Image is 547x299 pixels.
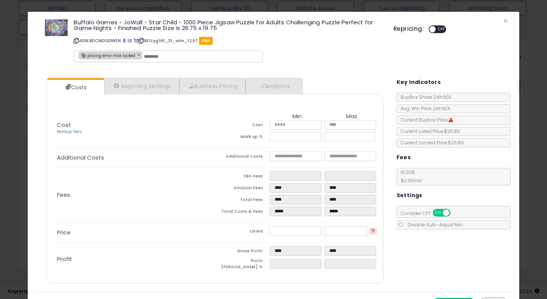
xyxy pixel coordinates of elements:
p: ASIN: B0CMDGDWFN | SKU: yg16f_31_wlm_12.57 [74,35,382,47]
a: Analytics [245,78,302,94]
span: FBA [199,37,213,45]
h5: Repricing: [394,26,424,32]
td: FBA Fees [215,171,270,183]
p: Additional Costs [51,155,215,161]
span: Current Buybox Price: [397,117,453,123]
th: Max [324,113,379,120]
span: ON [433,210,443,216]
p: Profit [51,256,215,262]
a: Repricing Settings [104,78,179,94]
td: Total Fees [215,195,270,207]
h3: Buffalo Games - JoWall - Star Child - 1000 Piece Jigsaw Puzzle for Adults Challenging Puzzle Perf... [74,19,382,31]
a: All offer listings [128,38,132,44]
span: Current Listed Price: $26.89 [397,128,460,134]
span: Current Landed Price: $26.89 [397,139,464,146]
p: Cost [51,122,215,135]
span: Disable Auto-Adjust Min [404,221,463,228]
i: Suppressed Buy Box [449,118,453,122]
span: Avg. Win Price 24h: N/A [397,105,451,112]
a: BuyBox page [122,38,126,44]
h5: Fees [397,153,411,162]
span: BuyBox Share 24h: N/A [397,94,451,100]
td: Listed [215,226,270,238]
td: Total Costs & Fees [215,207,270,218]
td: Profit [PERSON_NAME] % [215,258,270,272]
span: $0.30 min [397,177,422,184]
a: Business Pricing [179,78,246,94]
span: OFF [436,26,448,33]
h5: Key Indicators [397,78,441,87]
td: Gross Profit [215,246,270,258]
img: 51d5-UV-FEL._SL60_.jpg [45,19,68,36]
span: Consider CPT: [397,210,460,217]
a: Costs [47,80,103,95]
th: Min [270,113,324,120]
p: Fees [51,192,215,198]
td: Additional Costs [215,152,270,163]
h5: Settings [397,191,422,200]
a: × [137,51,142,58]
span: pricing error max locked [79,52,135,59]
span: OFF [449,210,461,216]
td: Amazon Fees [215,183,270,195]
a: Markup Tiers [57,129,82,134]
td: Mark up % [215,132,270,144]
p: Price [51,229,215,236]
span: × [503,15,508,26]
span: 15.00 % [397,169,422,184]
td: Cost [215,120,270,132]
a: Your listing only [133,38,138,44]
